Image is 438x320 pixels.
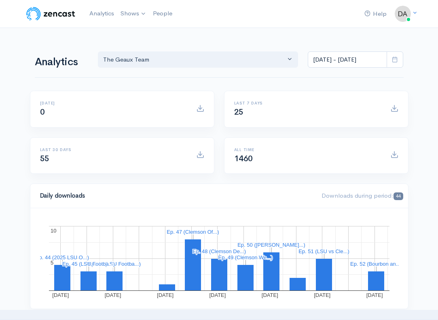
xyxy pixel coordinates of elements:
text: Ep. 45 (LSU Footba...) [62,261,114,267]
text: Ep. 50 ([PERSON_NAME]...) [237,242,305,248]
text: Ep. 48 (Clemson De...) [192,248,245,254]
h6: Last 7 days [234,101,381,105]
button: The Geaux Team [98,51,298,68]
text: [DATE] [104,292,121,298]
span: 44 [394,192,403,200]
a: People [150,5,176,22]
img: ZenCast Logo [25,6,76,22]
h6: [DATE] [40,101,186,105]
text: Ep. 44 (2025 LSU O...) [35,254,89,260]
span: Downloads during period: [322,192,403,199]
text: Ep. 51 (LSU vs Cle...) [298,248,349,254]
h4: Daily downloads [40,192,312,199]
span: 1460 [234,154,253,164]
text: 5 [51,260,53,266]
h6: All time [234,147,381,152]
span: 0 [40,107,45,117]
h6: Last 30 days [40,147,186,152]
input: analytics date range selector [308,51,387,68]
text: 10 [51,228,56,234]
text: [DATE] [314,292,330,298]
text: [DATE] [52,292,69,298]
text: [DATE] [261,292,278,298]
span: 25 [234,107,243,117]
a: Analytics [86,5,117,22]
text: Ep. 52 (Bourbon an...) [350,261,402,267]
span: 55 [40,154,49,164]
a: Shows [117,5,150,23]
text: [DATE] [366,292,383,298]
div: The Geaux Team [103,55,286,64]
text: Ep. 49 (Clemson We...) [218,254,273,260]
h1: Analytics [35,56,88,68]
svg: A chart. [40,218,398,299]
text: [DATE] [157,292,174,298]
text: [DATE] [209,292,226,298]
img: ... [395,6,411,22]
a: Help [361,5,390,23]
text: Ep. 47 (Clemson Of...) [167,229,219,235]
text: Ep. 46 (LSU Footba...) [88,261,140,267]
